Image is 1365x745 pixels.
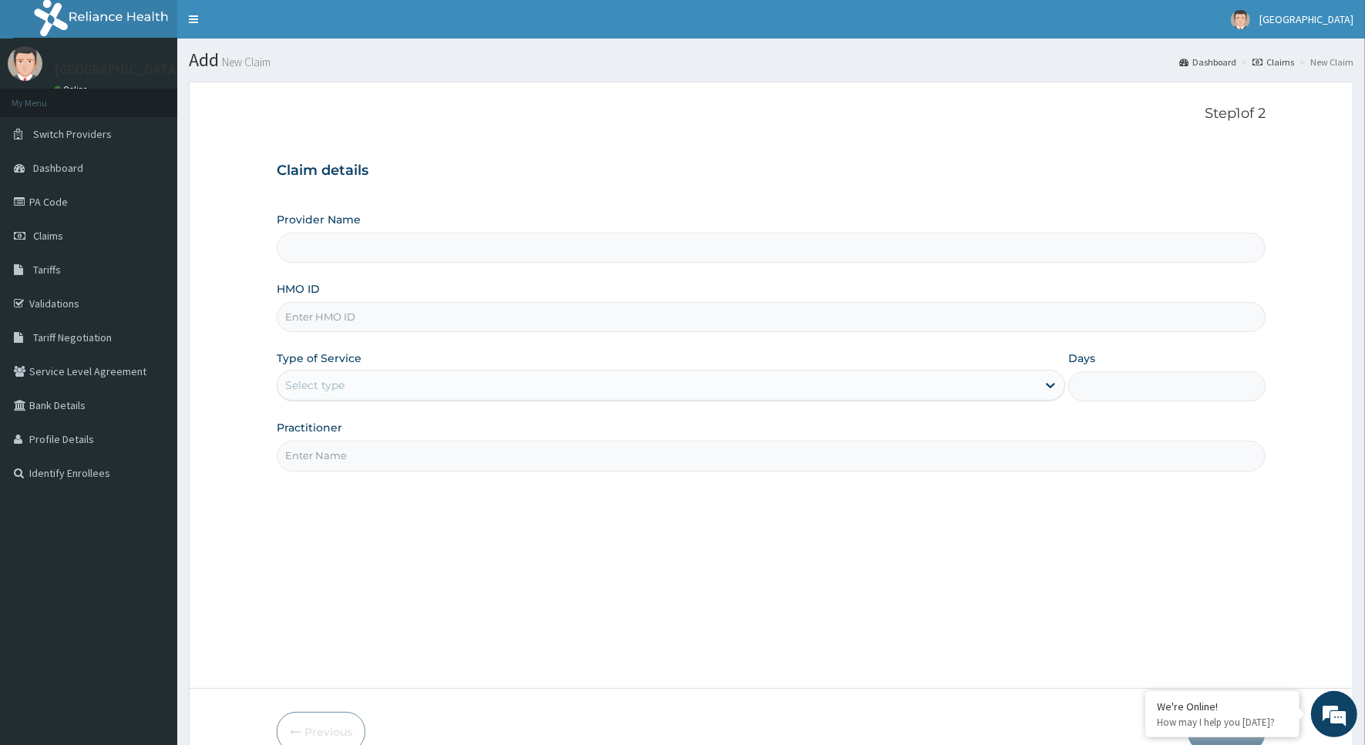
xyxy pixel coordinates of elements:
[54,62,181,76] p: [GEOGRAPHIC_DATA]
[1068,351,1095,366] label: Days
[1296,55,1353,69] li: New Claim
[277,212,361,227] label: Provider Name
[1231,10,1250,29] img: User Image
[277,351,361,366] label: Type of Service
[1179,55,1236,69] a: Dashboard
[1252,55,1294,69] a: Claims
[219,56,271,68] small: New Claim
[33,161,83,175] span: Dashboard
[33,263,61,277] span: Tariffs
[1259,12,1353,26] span: [GEOGRAPHIC_DATA]
[285,378,345,393] div: Select type
[277,441,1266,471] input: Enter Name
[277,106,1266,122] p: Step 1 of 2
[189,50,1353,70] h1: Add
[277,163,1266,180] h3: Claim details
[277,302,1266,332] input: Enter HMO ID
[8,46,42,81] img: User Image
[33,127,112,141] span: Switch Providers
[1157,700,1288,713] div: We're Online!
[33,229,63,243] span: Claims
[54,84,91,95] a: Online
[277,281,320,297] label: HMO ID
[277,420,342,435] label: Practitioner
[33,331,112,344] span: Tariff Negotiation
[1157,716,1288,729] p: How may I help you today?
